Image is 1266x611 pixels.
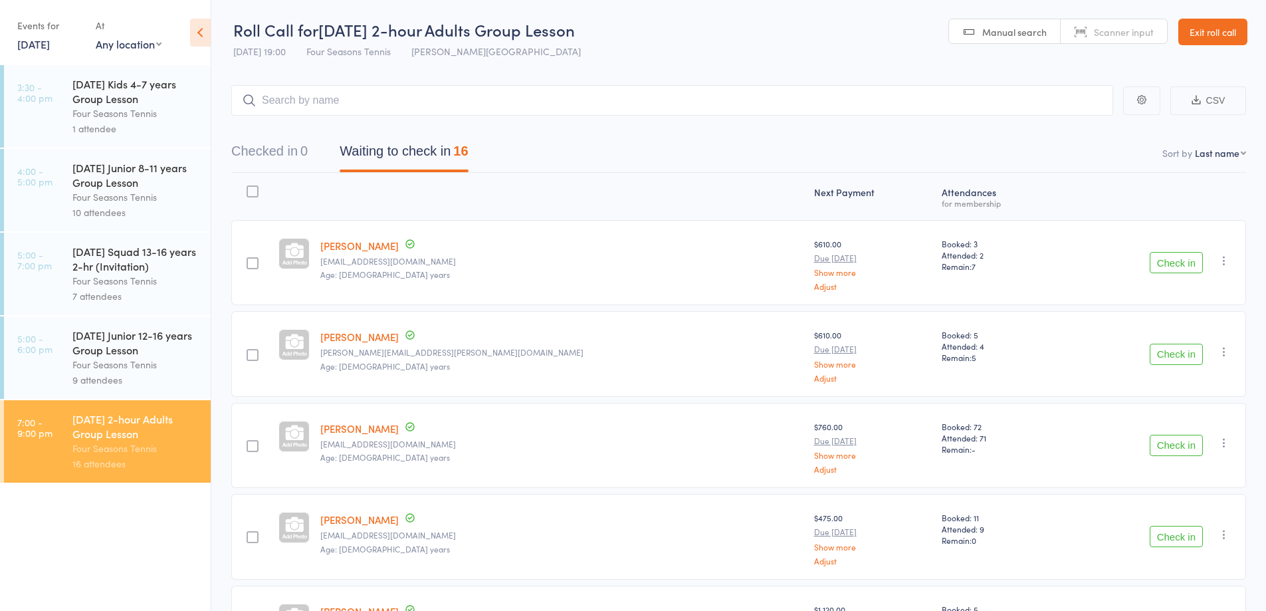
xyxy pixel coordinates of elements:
[814,238,932,291] div: $610.00
[814,282,932,291] a: Adjust
[1150,344,1203,365] button: Check in
[231,137,308,172] button: Checked in0
[936,179,1062,214] div: Atten­dances
[17,249,52,271] time: 5:00 - 7:00 pm
[411,45,581,58] span: [PERSON_NAME][GEOGRAPHIC_DATA]
[72,160,199,189] div: [DATE] Junior 8-11 years Group Lesson
[320,360,450,372] span: Age: [DEMOGRAPHIC_DATA] years
[814,556,932,565] a: Adjust
[942,199,1057,207] div: for membership
[320,543,450,554] span: Age: [DEMOGRAPHIC_DATA] years
[942,329,1057,340] span: Booked: 5
[814,268,932,277] a: Show more
[814,451,932,459] a: Show more
[982,25,1047,39] span: Manual search
[1150,435,1203,456] button: Check in
[1170,86,1246,115] button: CSV
[942,535,1057,546] span: Remain:
[4,65,211,148] a: 3:30 -4:00 pm[DATE] Kids 4-7 years Group LessonFour Seasons Tennis1 attendee
[1178,19,1247,45] a: Exit roll call
[17,82,53,103] time: 3:30 - 4:00 pm
[972,261,976,272] span: 7
[1195,146,1239,160] div: Last name
[4,400,211,483] a: 7:00 -9:00 pm[DATE] 2-hour Adults Group LessonFour Seasons Tennis16 attendees
[814,253,932,263] small: Due [DATE]
[972,443,976,455] span: -
[942,512,1057,523] span: Booked: 11
[340,137,468,172] button: Waiting to check in16
[72,372,199,388] div: 9 attendees
[72,244,199,273] div: [DATE] Squad 13-16 years 2-hr (Invitation)
[972,535,976,546] span: 0
[1094,25,1154,39] span: Scanner input
[17,333,53,354] time: 5:00 - 6:00 pm
[72,456,199,471] div: 16 attendees
[942,432,1057,443] span: Attended: 71
[72,412,199,441] div: [DATE] 2-hour Adults Group Lesson
[72,76,199,106] div: [DATE] Kids 4-7 years Group Lesson
[17,166,53,187] time: 4:00 - 5:00 pm
[814,436,932,445] small: Due [DATE]
[814,421,932,473] div: $760.00
[320,330,399,344] a: [PERSON_NAME]
[72,205,199,220] div: 10 attendees
[231,85,1113,116] input: Search by name
[1162,146,1192,160] label: Sort by
[72,106,199,121] div: Four Seasons Tennis
[320,257,803,266] small: federicaalessi1@gmail.com
[320,269,450,280] span: Age: [DEMOGRAPHIC_DATA] years
[72,189,199,205] div: Four Seasons Tennis
[814,543,932,551] a: Show more
[72,328,199,357] div: [DATE] Junior 12-16 years Group Lesson
[453,144,468,158] div: 16
[320,239,399,253] a: [PERSON_NAME]
[72,273,199,289] div: Four Seasons Tennis
[814,527,932,537] small: Due [DATE]
[942,249,1057,261] span: Attended: 2
[72,357,199,372] div: Four Seasons Tennis
[4,149,211,231] a: 4:00 -5:00 pm[DATE] Junior 8-11 years Group LessonFour Seasons Tennis10 attendees
[814,360,932,368] a: Show more
[942,261,1057,272] span: Remain:
[4,316,211,399] a: 5:00 -6:00 pm[DATE] Junior 12-16 years Group LessonFour Seasons Tennis9 attendees
[96,37,161,51] div: Any location
[809,179,937,214] div: Next Payment
[814,374,932,382] a: Adjust
[300,144,308,158] div: 0
[233,19,318,41] span: Roll Call for
[972,352,976,363] span: 5
[233,45,286,58] span: [DATE] 19:00
[814,465,932,473] a: Adjust
[4,233,211,315] a: 5:00 -7:00 pm[DATE] Squad 13-16 years 2-hr (Invitation)Four Seasons Tennis7 attendees
[814,329,932,382] div: $610.00
[318,19,575,41] span: [DATE] 2-hour Adults Group Lesson
[72,441,199,456] div: Four Seasons Tennis
[306,45,391,58] span: Four Seasons Tennis
[96,15,161,37] div: At
[320,513,399,527] a: [PERSON_NAME]
[814,512,932,564] div: $475.00
[942,340,1057,352] span: Attended: 4
[72,289,199,304] div: 7 attendees
[814,344,932,354] small: Due [DATE]
[942,352,1057,363] span: Remain:
[17,417,53,438] time: 7:00 - 9:00 pm
[17,37,50,51] a: [DATE]
[320,439,803,449] small: curtiscameron96@gmail.com
[1150,526,1203,547] button: Check in
[320,348,803,357] small: james.broughton@hotmail.com
[1150,252,1203,273] button: Check in
[72,121,199,136] div: 1 attendee
[320,531,803,540] small: surenchand@hotmail.com
[17,15,82,37] div: Events for
[942,421,1057,432] span: Booked: 72
[942,523,1057,535] span: Attended: 9
[942,443,1057,455] span: Remain:
[320,451,450,463] span: Age: [DEMOGRAPHIC_DATA] years
[942,238,1057,249] span: Booked: 3
[320,422,399,435] a: [PERSON_NAME]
